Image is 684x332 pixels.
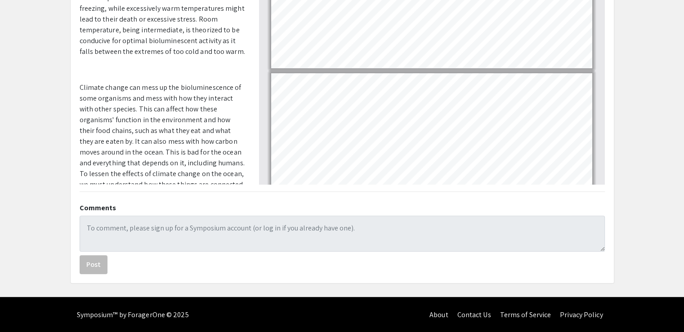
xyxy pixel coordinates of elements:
[429,310,448,319] a: About
[80,204,605,212] h2: Comments
[560,310,603,319] a: Privacy Policy
[80,82,246,190] p: Climate change can mess up the bioluminescence of some organisms and mess with how they interact ...
[457,310,491,319] a: Contact Us
[267,69,596,257] div: Page 2
[500,310,551,319] a: Terms of Service
[7,292,38,325] iframe: Chat
[80,255,107,274] button: Post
